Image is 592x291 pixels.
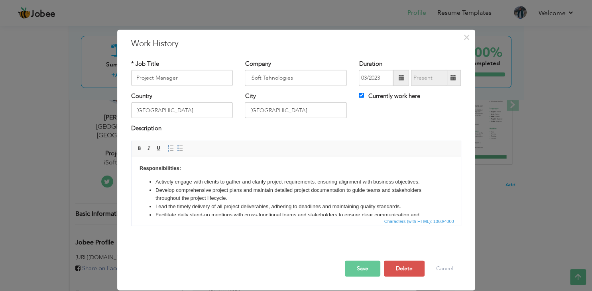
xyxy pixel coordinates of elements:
label: Duration [359,59,382,68]
input: Currently work here [359,93,364,98]
button: Close [460,31,473,43]
input: Present [411,70,447,86]
input: From [359,70,393,86]
button: Cancel [428,260,461,276]
span: Characters (with HTML): 1060/4000 [383,217,456,225]
a: Underline [154,144,163,152]
a: Insert/Remove Numbered List [166,144,175,152]
li: Facilitate daily stand-up meetings with cross-functional teams and stakeholders to ensure clear c... [24,55,305,71]
label: City [245,92,256,100]
label: * Job Title [131,59,159,68]
a: Insert/Remove Bulleted List [176,144,185,152]
button: Save [345,260,380,276]
div: Statistics [383,217,456,225]
a: Italic [145,144,153,152]
span: × [463,30,470,44]
label: Company [245,59,271,68]
button: Delete [384,260,425,276]
label: Description [131,124,161,133]
a: Bold [135,144,144,152]
iframe: Rich Text Editor, workEditor [132,156,461,216]
label: Currently work here [359,92,420,100]
label: Country [131,92,152,100]
h3: Work History [131,37,461,49]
